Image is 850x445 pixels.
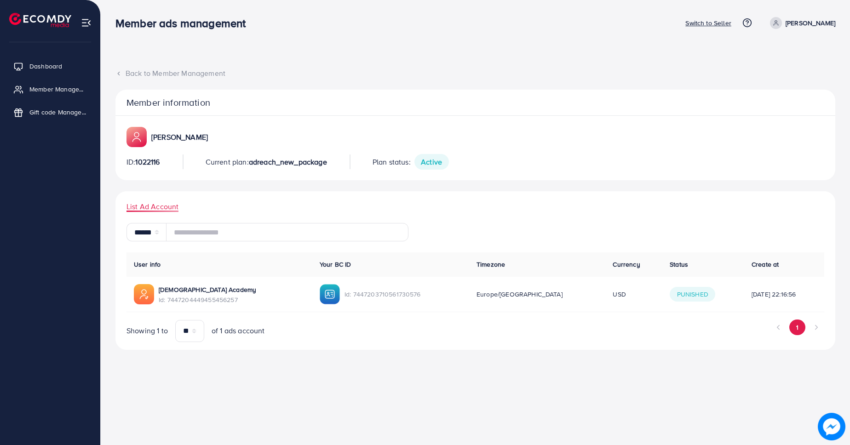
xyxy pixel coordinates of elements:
ul: Pagination [770,319,824,335]
a: [PERSON_NAME] [766,17,835,29]
span: Your BC ID [320,260,351,269]
button: Go to page 1 [789,319,805,335]
p: ID: [126,156,160,167]
div: Back to Member Management [115,68,835,79]
span: Member Management [29,85,86,94]
span: 1022116 [135,157,160,167]
span: List Ad Account [126,201,178,212]
h3: Member ads management [115,17,253,30]
span: Punished [670,287,715,302]
img: menu [81,17,92,28]
p: Plan status: [373,156,449,167]
span: USD [613,290,626,299]
span: of 1 ads account [212,325,265,336]
a: Member Management [7,80,93,98]
span: Id: 7447203710561730576 [345,290,421,299]
span: Showing 1 to [126,325,168,336]
span: Active [414,154,449,170]
span: Europe/[GEOGRAPHIC_DATA] [477,290,563,299]
span: User info [134,260,161,269]
p: [PERSON_NAME] [786,17,835,29]
img: logo [9,13,71,27]
p: [PERSON_NAME] [151,131,208,143]
img: ic-member-manager.00abd3e0.svg [126,127,147,147]
span: Timezone [477,260,505,269]
img: ic-ads-acc.e4c84228.svg [134,284,154,304]
span: Id: 7447204449455456257 [159,295,256,304]
div: [DATE] 22:16:56 [752,290,817,299]
p: Current plan: [206,156,327,167]
img: image [818,413,845,440]
p: [DEMOGRAPHIC_DATA] Academy [159,284,256,295]
img: ic-ba-acc.ded83a64.svg [320,284,340,304]
a: Dashboard [7,57,93,75]
span: adreach_new_package [249,157,327,167]
span: Currency [613,260,640,269]
span: Gift code Management [29,108,86,117]
span: Create at [752,260,779,269]
p: Member information [126,97,824,108]
p: Switch to Seller [685,17,731,29]
span: Dashboard [29,62,62,71]
a: Gift code Management [7,103,93,121]
span: Status [670,260,688,269]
